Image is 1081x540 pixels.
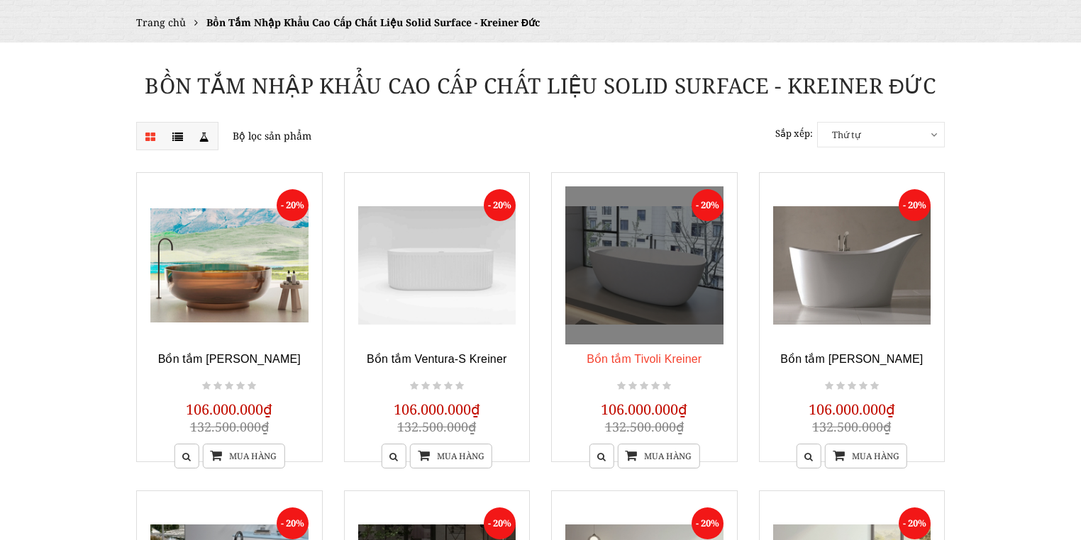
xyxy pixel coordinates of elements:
[186,400,272,419] span: 106.000.000₫
[651,380,660,393] i: Not rated yet!
[410,380,418,393] i: Not rated yet!
[812,418,891,435] span: 132.500.000₫
[663,380,671,393] i: Not rated yet!
[825,380,833,393] i: Not rated yet!
[202,380,211,393] i: Not rated yet!
[615,378,673,395] div: Not rated yet!
[825,444,907,468] a: Mua hàng
[899,507,931,539] span: - 20%
[202,444,284,468] a: Mua hàng
[136,16,186,29] a: Trang chủ
[236,380,245,393] i: Not rated yet!
[617,444,699,468] a: Mua hàng
[410,444,492,468] a: Mua hàng
[484,189,516,221] span: - 20%
[455,380,464,393] i: Not rated yet!
[484,507,516,539] span: - 20%
[587,353,702,365] a: Bồn tắm Tivoli Kreiner
[775,122,813,145] label: Sắp xếp:
[601,400,687,419] span: 106.000.000₫
[214,380,222,393] i: Not rated yet!
[640,380,648,393] i: Not rated yet!
[277,189,309,221] span: - 20%
[190,418,269,435] span: 132.500.000₫
[433,380,441,393] i: Not rated yet!
[277,507,309,539] span: - 20%
[617,380,626,393] i: Not rated yet!
[818,123,944,147] span: Thứ tự
[136,122,530,150] p: Bộ lọc sản phẩm
[367,353,506,365] a: Bồn tắm Ventura-S Kreiner
[394,400,480,419] span: 106.000.000₫
[421,380,430,393] i: Not rated yet!
[836,380,845,393] i: Not rated yet!
[628,380,637,393] i: Not rated yet!
[692,189,724,221] span: - 20%
[780,353,923,365] a: Bồn tắm [PERSON_NAME]
[605,418,684,435] span: 132.500.000₫
[899,189,931,221] span: - 20%
[158,353,301,365] a: Bồn tắm [PERSON_NAME]
[848,380,856,393] i: Not rated yet!
[809,400,895,419] span: 106.000.000₫
[692,507,724,539] span: - 20%
[225,380,233,393] i: Not rated yet!
[408,378,466,395] div: Not rated yet!
[126,71,955,101] h1: Bồn Tắm Nhập Khẩu Cao Cấp Chất Liệu Solid Surface - Kreiner Đức
[200,378,258,395] div: Not rated yet!
[859,380,867,393] i: Not rated yet!
[206,16,540,29] span: Bồn Tắm Nhập Khẩu Cao Cấp Chất Liệu Solid Surface - Kreiner Đức
[397,418,476,435] span: 132.500.000₫
[823,378,881,395] div: Not rated yet!
[444,380,453,393] i: Not rated yet!
[248,380,256,393] i: Not rated yet!
[870,380,879,393] i: Not rated yet!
